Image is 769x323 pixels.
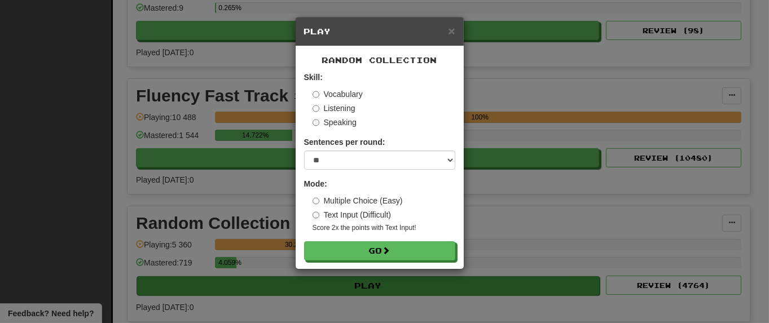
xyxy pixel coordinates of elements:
[313,105,320,112] input: Listening
[304,179,327,188] strong: Mode:
[313,89,363,100] label: Vocabulary
[448,25,455,37] button: Close
[313,103,355,114] label: Listening
[304,136,385,148] label: Sentences per round:
[313,91,320,98] input: Vocabulary
[313,119,320,126] input: Speaking
[322,55,437,65] span: Random Collection
[304,241,455,260] button: Go
[448,24,455,37] span: ×
[304,26,455,37] h5: Play
[304,73,323,82] strong: Skill:
[313,197,320,205] input: Multiple Choice (Easy)
[313,209,392,220] label: Text Input (Difficult)
[313,211,320,219] input: Text Input (Difficult)
[313,223,455,233] small: Score 2x the points with Text Input !
[313,195,403,206] label: Multiple Choice (Easy)
[313,117,357,128] label: Speaking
